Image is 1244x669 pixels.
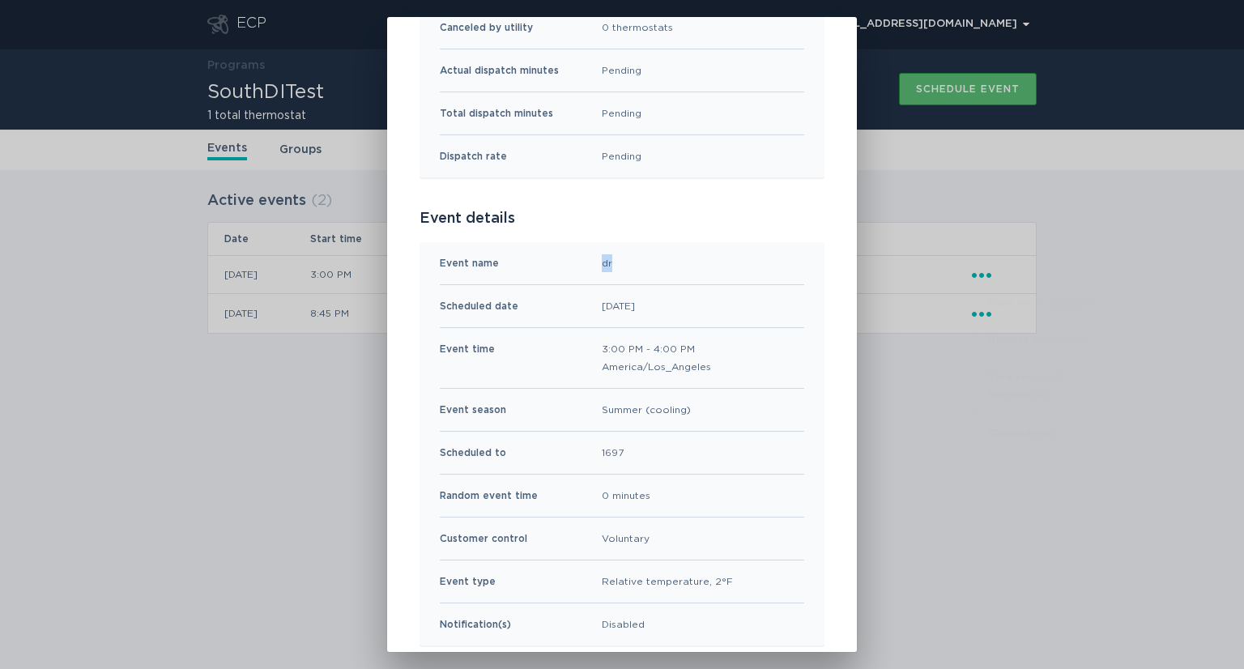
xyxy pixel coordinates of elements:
[440,19,533,36] div: Canceled by utility
[440,297,518,315] div: Scheduled date
[602,254,612,272] div: dr
[602,530,650,548] div: Voluntary
[440,254,499,272] div: Event name
[602,616,645,633] div: Disabled
[602,62,641,79] div: Pending
[602,444,624,462] div: 1697
[440,573,496,590] div: Event type
[602,147,641,165] div: Pending
[602,401,691,419] div: Summer (cooling)
[440,401,506,419] div: Event season
[440,104,553,122] div: Total dispatch minutes
[602,19,673,36] div: 0 thermostats
[602,573,733,590] div: Relative temperature, 2°F
[602,487,650,505] div: 0 minutes
[440,147,507,165] div: Dispatch rate
[602,340,711,358] span: 3:00 PM - 4:00 PM
[440,616,511,633] div: Notification(s)
[440,487,538,505] div: Random event time
[387,17,857,653] div: Event summary
[602,297,635,315] div: [DATE]
[440,444,506,462] div: Scheduled to
[440,530,527,548] div: Customer control
[602,358,711,376] span: America/Los_Angeles
[440,340,495,376] div: Event time
[420,210,824,228] p: Event details
[602,104,641,122] div: Pending
[440,62,559,79] div: Actual dispatch minutes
